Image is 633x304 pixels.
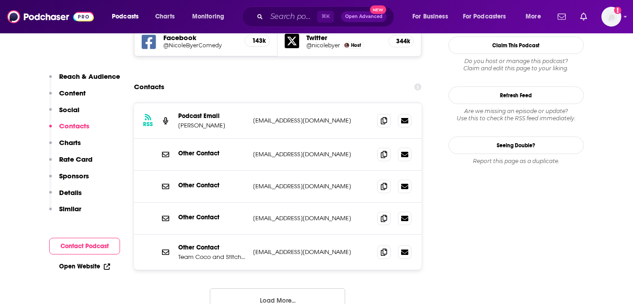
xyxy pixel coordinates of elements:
[49,138,81,155] button: Charts
[253,182,370,190] p: [EMAIL_ADDRESS][DOMAIN_NAME]
[344,43,349,48] img: Nicole Byer
[49,89,86,105] button: Content
[448,108,584,122] div: Are we missing an episode or update? Use this to check the RSS feed immediately.
[306,33,381,42] h5: Twitter
[267,9,317,24] input: Search podcasts, credits, & more...
[178,244,246,251] p: Other Contact
[178,150,246,157] p: Other Contact
[448,158,584,165] div: Report this page as a duplicate.
[178,213,246,221] p: Other Contact
[59,105,79,114] p: Social
[519,9,552,24] button: open menu
[59,172,89,180] p: Sponsors
[106,9,150,24] button: open menu
[341,11,387,22] button: Open AdvancedNew
[59,204,81,213] p: Similar
[49,188,82,205] button: Details
[601,7,621,27] span: Logged in as megcassidy
[149,9,180,24] a: Charts
[49,238,120,254] button: Contact Podcast
[448,36,584,54] button: Claim This Podcast
[406,9,459,24] button: open menu
[306,42,340,49] a: @nicolebyer
[317,11,334,23] span: ⌘ K
[351,42,361,48] span: Host
[396,37,406,45] h5: 344k
[143,121,153,128] h3: RSS
[59,155,92,163] p: Rate Card
[49,172,89,188] button: Sponsors
[186,9,236,24] button: open menu
[252,37,262,45] h5: 143k
[49,155,92,172] button: Rate Card
[253,214,370,222] p: [EMAIL_ADDRESS][DOMAIN_NAME]
[59,188,82,197] p: Details
[178,112,246,120] p: Podcast Email
[178,122,246,129] p: [PERSON_NAME]
[448,58,584,65] span: Do you host or manage this podcast?
[250,6,403,27] div: Search podcasts, credits, & more...
[163,42,238,49] a: @NicoleByerComedy
[253,117,370,124] p: [EMAIL_ADDRESS][DOMAIN_NAME]
[7,8,94,25] img: Podchaser - Follow, Share and Rate Podcasts
[601,7,621,27] button: Show profile menu
[345,14,383,19] span: Open Advanced
[163,33,238,42] h5: Facebook
[49,204,81,221] button: Similar
[463,10,506,23] span: For Podcasters
[134,78,164,95] h2: Contacts
[112,10,139,23] span: Podcasts
[59,138,81,147] p: Charts
[59,122,89,130] p: Contacts
[155,10,175,23] span: Charts
[178,181,246,189] p: Other Contact
[49,122,89,138] button: Contacts
[59,72,120,81] p: Reach & Audience
[49,72,120,89] button: Reach & Audience
[577,9,591,24] a: Show notifications dropdown
[614,7,621,14] svg: Add a profile image
[178,253,246,261] p: Team Coco and Stitcher
[59,263,110,270] a: Open Website
[192,10,224,23] span: Monitoring
[448,136,584,154] a: Seeing Double?
[601,7,621,27] img: User Profile
[370,5,386,14] span: New
[253,150,370,158] p: [EMAIL_ADDRESS][DOMAIN_NAME]
[448,86,584,104] button: Refresh Feed
[412,10,448,23] span: For Business
[526,10,541,23] span: More
[59,89,86,97] p: Content
[448,58,584,72] div: Claim and edit this page to your liking.
[457,9,519,24] button: open menu
[554,9,569,24] a: Show notifications dropdown
[49,105,79,122] button: Social
[253,248,370,256] p: [EMAIL_ADDRESS][DOMAIN_NAME]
